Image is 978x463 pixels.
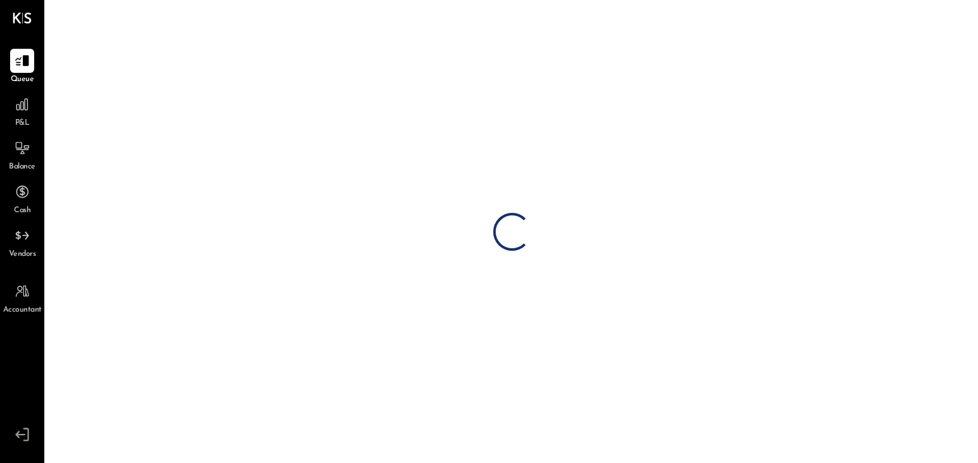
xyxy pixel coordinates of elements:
[1,180,44,217] a: Cash
[1,224,44,260] a: Vendors
[15,118,30,129] span: P&L
[1,279,44,316] a: Accountant
[11,74,34,86] span: Queue
[9,162,35,173] span: Balance
[1,92,44,129] a: P&L
[3,305,42,316] span: Accountant
[14,205,30,217] span: Cash
[1,136,44,173] a: Balance
[1,49,44,86] a: Queue
[9,249,36,260] span: Vendors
